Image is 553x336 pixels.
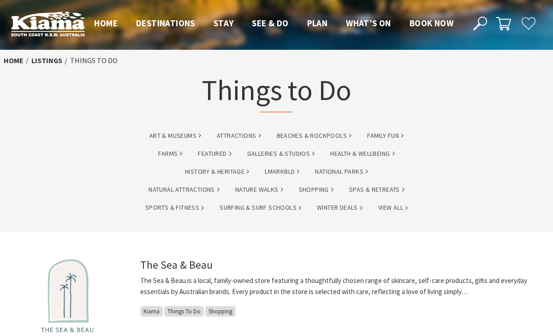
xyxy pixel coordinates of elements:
[198,148,231,159] a: Featured
[158,148,182,159] a: Farms
[205,306,236,317] span: Shopping
[31,56,62,65] a: listings
[140,306,163,317] span: Kiama
[235,184,283,195] a: Nature Walks
[220,202,301,213] a: Surfing & Surf Schools
[202,71,351,112] h1: Things to Do
[277,130,352,141] a: Beaches & Rockpools
[70,55,118,67] li: Things To Do
[185,166,249,177] a: History & Heritage
[315,166,368,177] a: National Parks
[247,148,315,159] a: Galleries & Studios
[299,184,333,195] a: Shopping
[149,130,201,141] a: Art & Museums
[149,184,220,195] a: Natural Attractions
[330,148,394,159] a: Health & Wellbeing
[140,275,549,297] p: The Sea & Beau is a local, family-owned store featuring a thoughtfully chosen range of skincare, ...
[378,202,408,213] a: View All
[85,16,463,31] nav: Main Menu
[349,184,404,195] a: Spas & Retreats
[410,18,453,29] span: Book now
[4,56,24,65] a: Home
[164,306,204,317] span: Things To Do
[307,18,328,29] span: Plan
[214,18,234,29] span: Stay
[145,202,204,213] a: Sports & Fitness
[265,166,299,177] a: lmarkbld
[317,202,363,213] a: Winter Deals
[94,18,118,29] span: Home
[367,130,404,141] a: Family Fun
[252,18,288,29] span: See & Do
[346,18,391,29] span: What’s On
[136,18,195,29] span: Destinations
[217,130,261,141] a: Attractions
[140,258,213,272] a: The Sea & Beau
[11,11,85,36] img: Kiama Logo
